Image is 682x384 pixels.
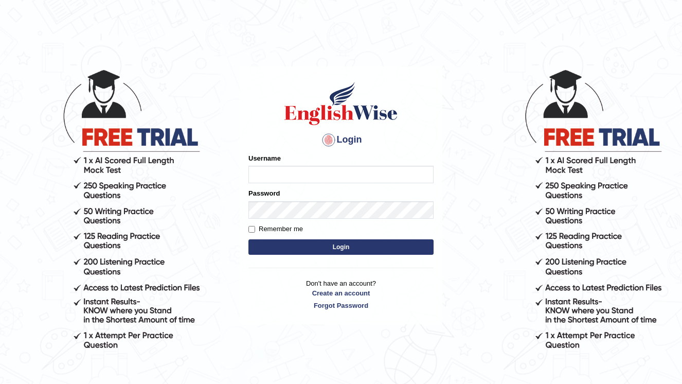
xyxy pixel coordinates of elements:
[248,188,280,198] label: Password
[248,288,434,298] a: Create an account
[248,301,434,310] a: Forgot Password
[248,224,303,234] label: Remember me
[248,153,281,163] label: Username
[282,80,400,127] img: Logo of English Wise sign in for intelligent practice with AI
[248,278,434,310] p: Don't have an account?
[248,239,434,255] button: Login
[248,226,255,233] input: Remember me
[248,132,434,148] h4: Login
